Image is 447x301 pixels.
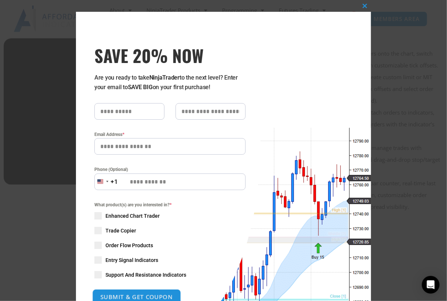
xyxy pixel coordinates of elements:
[422,276,440,294] div: Open Intercom Messenger
[94,242,246,249] label: Order Flow Products
[94,73,246,92] p: Are you ready to take to the next level? Enter your email to on your first purchase!
[94,201,246,209] span: What product(s) are you interested in?
[94,212,246,220] label: Enhanced Chart Trader
[149,74,180,81] strong: NinjaTrader
[111,177,118,187] div: +1
[105,271,186,279] span: Support And Resistance Indicators
[94,271,246,279] label: Support And Resistance Indicators
[94,166,246,173] label: Phone (Optional)
[94,256,246,264] label: Entry Signal Indicators
[94,174,118,190] button: Selected country
[94,45,246,66] span: SAVE 20% NOW
[105,242,153,249] span: Order Flow Products
[94,131,246,138] label: Email Address
[105,256,158,264] span: Entry Signal Indicators
[105,212,160,220] span: Enhanced Chart Trader
[128,84,153,91] strong: SAVE BIG
[105,227,136,234] span: Trade Copier
[94,227,246,234] label: Trade Copier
